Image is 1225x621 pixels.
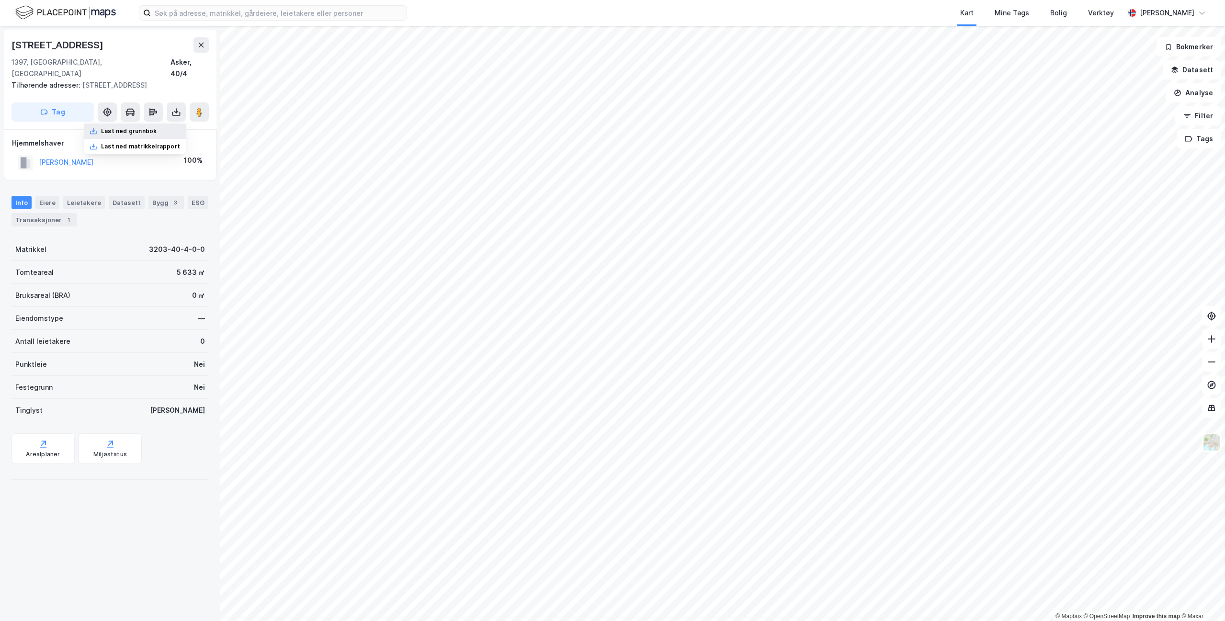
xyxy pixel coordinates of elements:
img: logo.f888ab2527a4732fd821a326f86c7f29.svg [15,4,116,21]
div: [PERSON_NAME] [1140,7,1194,19]
div: [STREET_ADDRESS] [11,37,105,53]
div: 1 [64,215,73,225]
div: Festegrunn [15,382,53,393]
span: Tilhørende adresser: [11,81,82,89]
div: Datasett [109,196,145,209]
div: Bruksareal (BRA) [15,290,70,301]
div: ESG [188,196,208,209]
div: Punktleie [15,359,47,370]
div: — [198,313,205,324]
div: Mine Tags [995,7,1029,19]
a: Mapbox [1055,613,1082,620]
button: Filter [1175,106,1221,125]
div: Verktøy [1088,7,1114,19]
div: Nei [194,382,205,393]
div: [PERSON_NAME] [150,405,205,416]
div: 1397, [GEOGRAPHIC_DATA], [GEOGRAPHIC_DATA] [11,56,170,79]
div: Transaksjoner [11,213,77,226]
button: Datasett [1163,60,1221,79]
div: Info [11,196,32,209]
div: Miljøstatus [93,451,127,458]
div: [STREET_ADDRESS] [11,79,201,91]
button: Bokmerker [1157,37,1221,56]
div: Bolig [1050,7,1067,19]
div: Eiendomstype [15,313,63,324]
div: Tinglyst [15,405,43,416]
div: 3203-40-4-0-0 [149,244,205,255]
input: Søk på adresse, matrikkel, gårdeiere, leietakere eller personer [151,6,407,20]
div: Leietakere [63,196,105,209]
div: 0 ㎡ [192,290,205,301]
img: Z [1202,433,1221,452]
div: Hjemmelshaver [12,137,208,149]
a: OpenStreetMap [1084,613,1130,620]
div: Bygg [148,196,184,209]
div: Asker, 40/4 [170,56,209,79]
div: Eiere [35,196,59,209]
div: Nei [194,359,205,370]
div: 100% [184,155,203,166]
div: Kontrollprogram for chat [1177,575,1225,621]
div: Arealplaner [26,451,60,458]
div: 0 [200,336,205,347]
div: Last ned matrikkelrapport [101,143,180,150]
button: Tag [11,102,94,122]
iframe: Chat Widget [1177,575,1225,621]
button: Tags [1177,129,1221,148]
div: Matrikkel [15,244,46,255]
div: 5 633 ㎡ [177,267,205,278]
div: 3 [170,198,180,207]
div: Last ned grunnbok [101,127,157,135]
a: Improve this map [1133,613,1180,620]
button: Analyse [1166,83,1221,102]
div: Tomteareal [15,267,54,278]
div: Kart [960,7,974,19]
div: Antall leietakere [15,336,70,347]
